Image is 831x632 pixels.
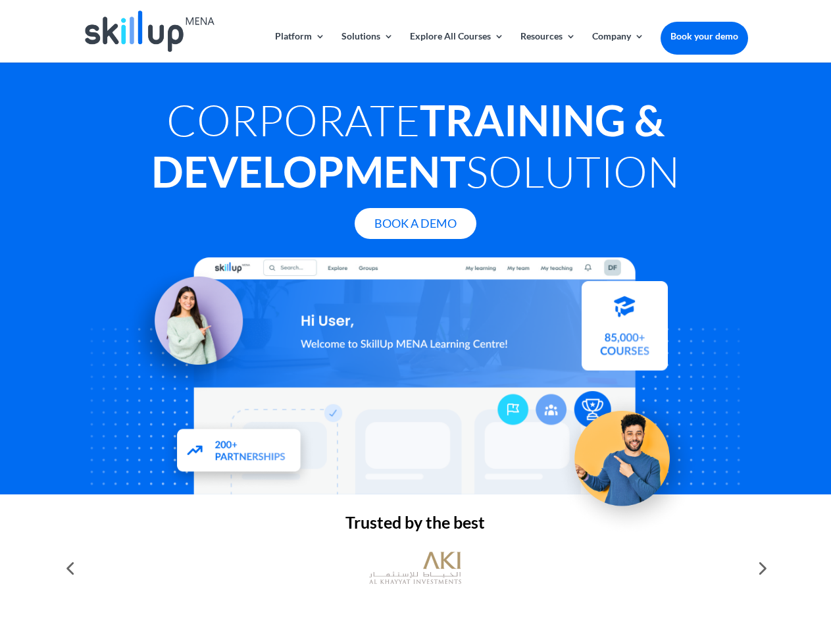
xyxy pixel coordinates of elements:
[582,286,668,376] img: Courses library - SkillUp MENA
[612,490,831,632] iframe: Chat Widget
[85,11,214,52] img: Skillup Mena
[163,416,316,488] img: Partners - SkillUp Mena
[83,514,747,537] h2: Trusted by the best
[83,94,747,203] h1: Corporate Solution
[275,32,325,63] a: Platform
[520,32,576,63] a: Resources
[661,22,748,51] a: Book your demo
[151,94,665,197] strong: Training & Development
[341,32,393,63] a: Solutions
[555,383,701,529] img: Upskill your workforce - SkillUp
[123,262,256,395] img: Learning Management Solution - SkillUp
[592,32,644,63] a: Company
[369,545,461,591] img: al khayyat investments logo
[355,208,476,239] a: Book A Demo
[410,32,504,63] a: Explore All Courses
